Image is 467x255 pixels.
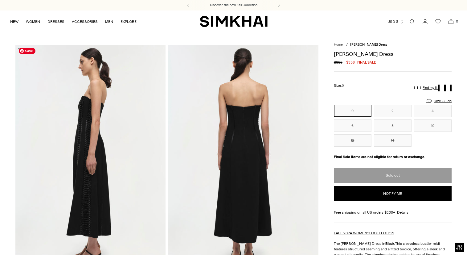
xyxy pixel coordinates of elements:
a: Open cart modal [445,15,457,28]
div: Free shipping on all US orders $200+ [334,210,452,215]
a: Size Guide [425,97,452,105]
s: $895 [334,60,342,65]
a: FALL 2024 WOMEN'S COLLECTION [334,231,394,235]
span: 0 [454,19,460,24]
span: 0 [342,84,344,88]
span: Save [19,48,35,54]
a: EXPLORE [121,15,137,28]
strong: Final Sale items are not eligible for return or exchange. [334,155,425,159]
strong: Black. [385,241,395,246]
button: 10 [414,119,452,132]
button: 12 [334,134,371,147]
a: Details [397,210,408,215]
button: USD $ [387,15,404,28]
button: 14 [374,134,412,147]
button: 0 [334,105,371,117]
div: / [346,42,348,48]
a: ACCESSORIES [72,15,98,28]
button: 4 [414,105,452,117]
a: Wishlist [432,15,444,28]
span: [PERSON_NAME] Dress [350,43,387,47]
a: Home [334,43,343,47]
a: WOMEN [26,15,40,28]
a: SIMKHAI [200,15,268,27]
a: Discover the new Fall Collection [210,3,257,8]
a: NEW [10,15,18,28]
a: MEN [105,15,113,28]
button: 8 [374,119,412,132]
a: Go to the account page [419,15,431,28]
label: Size: [334,83,344,89]
a: DRESSES [47,15,64,28]
button: Notify me [334,186,452,201]
nav: breadcrumbs [334,42,452,48]
button: 2 [374,105,412,117]
button: 6 [334,119,371,132]
span: $358 [346,60,355,65]
a: Open search modal [406,15,418,28]
h1: [PERSON_NAME] Dress [334,51,452,57]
